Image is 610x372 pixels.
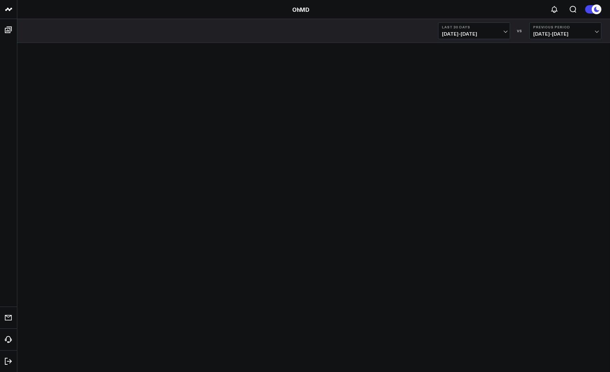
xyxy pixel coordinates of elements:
[438,22,510,39] button: Last 30 Days[DATE]-[DATE]
[442,25,506,29] b: Last 30 Days
[533,31,598,37] span: [DATE] - [DATE]
[442,31,506,37] span: [DATE] - [DATE]
[533,25,598,29] b: Previous Period
[529,22,601,39] button: Previous Period[DATE]-[DATE]
[514,29,526,33] div: VS
[292,6,309,13] a: OhMD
